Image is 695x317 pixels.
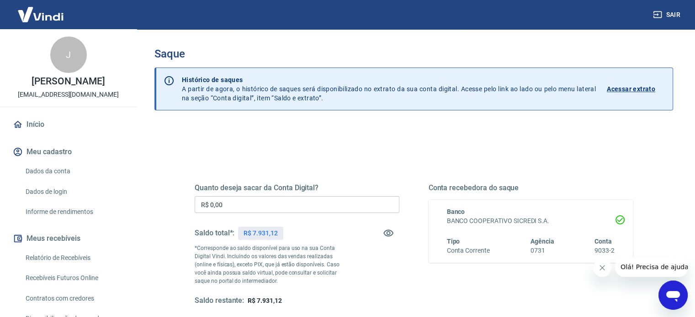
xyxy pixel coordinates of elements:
[22,289,126,308] a: Contratos com credores
[22,182,126,201] a: Dados de login
[5,6,77,14] span: Olá! Precisa de ajuda?
[447,216,615,226] h6: BANCO COOPERATIVO SICREDI S.A.
[22,249,126,267] a: Relatório de Recebíveis
[531,246,554,255] h6: 0731
[32,77,105,86] p: [PERSON_NAME]
[531,238,554,245] span: Agência
[11,0,70,28] img: Vindi
[11,114,126,135] a: Início
[429,183,633,192] h5: Conta recebedora do saque
[248,297,281,304] span: R$ 7.931,12
[195,183,399,192] h5: Quanto deseja sacar da Conta Digital?
[607,75,665,103] a: Acessar extrato
[22,203,126,221] a: Informe de rendimentos
[182,75,596,103] p: A partir de agora, o histórico de saques será disponibilizado no extrato da sua conta digital. Ac...
[11,142,126,162] button: Meu cadastro
[195,244,348,285] p: *Corresponde ao saldo disponível para uso na sua Conta Digital Vindi. Incluindo os valores das ve...
[195,296,244,306] h5: Saldo restante:
[447,208,465,215] span: Banco
[658,281,688,310] iframe: Botão para abrir a janela de mensagens
[594,246,615,255] h6: 9033-2
[18,90,119,99] p: [EMAIL_ADDRESS][DOMAIN_NAME]
[154,47,673,60] h3: Saque
[22,269,126,287] a: Recebíveis Futuros Online
[50,36,87,73] div: J
[447,246,490,255] h6: Conta Corrente
[11,229,126,249] button: Meus recebíveis
[593,259,611,277] iframe: Fechar mensagem
[195,229,234,238] h5: Saldo total*:
[244,229,277,238] p: R$ 7.931,12
[182,75,596,84] p: Histórico de saques
[22,162,126,181] a: Dados da conta
[615,257,688,277] iframe: Mensagem da empresa
[594,238,612,245] span: Conta
[651,6,684,23] button: Sair
[447,238,460,245] span: Tipo
[607,84,655,94] p: Acessar extrato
